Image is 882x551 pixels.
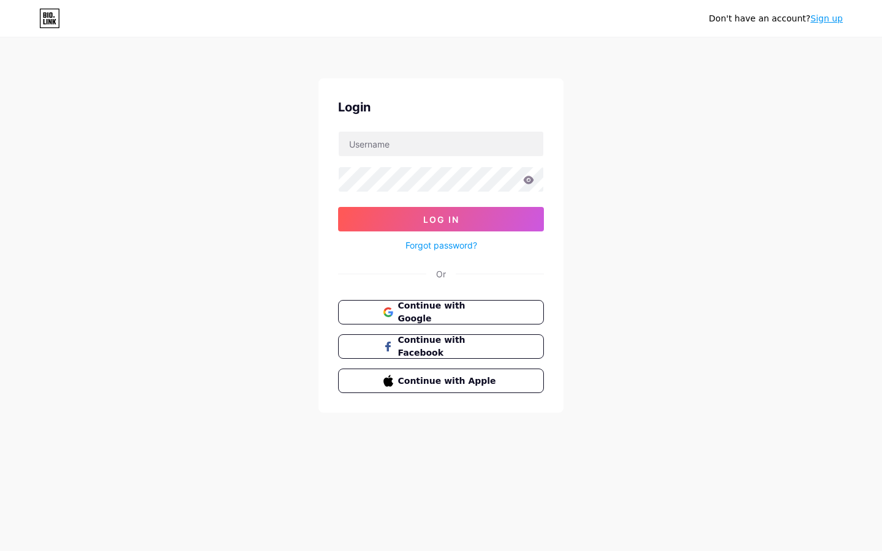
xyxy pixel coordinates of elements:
[338,300,544,324] button: Continue with Google
[398,375,499,388] span: Continue with Apple
[339,132,543,156] input: Username
[338,334,544,359] button: Continue with Facebook
[709,12,843,25] div: Don't have an account?
[423,214,459,225] span: Log In
[436,268,446,280] div: Or
[405,239,477,252] a: Forgot password?
[398,299,499,325] span: Continue with Google
[338,369,544,393] button: Continue with Apple
[398,334,499,359] span: Continue with Facebook
[338,207,544,231] button: Log In
[810,13,843,23] a: Sign up
[338,98,544,116] div: Login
